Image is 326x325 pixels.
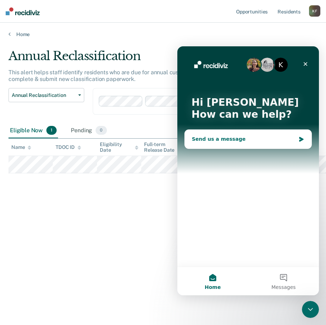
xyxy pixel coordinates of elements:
div: Name [11,144,31,150]
div: Eligible Now1 [8,123,58,139]
span: 0 [96,126,107,135]
div: K F [309,5,320,17]
span: Annual Reclassification [12,92,75,98]
iframe: Intercom live chat [177,46,319,295]
div: Pending0 [69,123,108,139]
div: Annual Reclassification [8,49,302,69]
div: Eligibility Date [100,141,138,153]
button: Annual Reclassification [8,88,84,102]
div: Full-term Release Date [144,141,183,153]
div: TDOC ID [56,144,81,150]
a: Home [8,31,318,37]
img: Recidiviz [6,7,40,15]
iframe: Intercom live chat [302,301,319,318]
p: This alert helps staff identify residents who are due for annual custody reclassification and dir... [8,69,281,82]
button: KF [309,5,320,17]
span: 1 [46,126,57,135]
